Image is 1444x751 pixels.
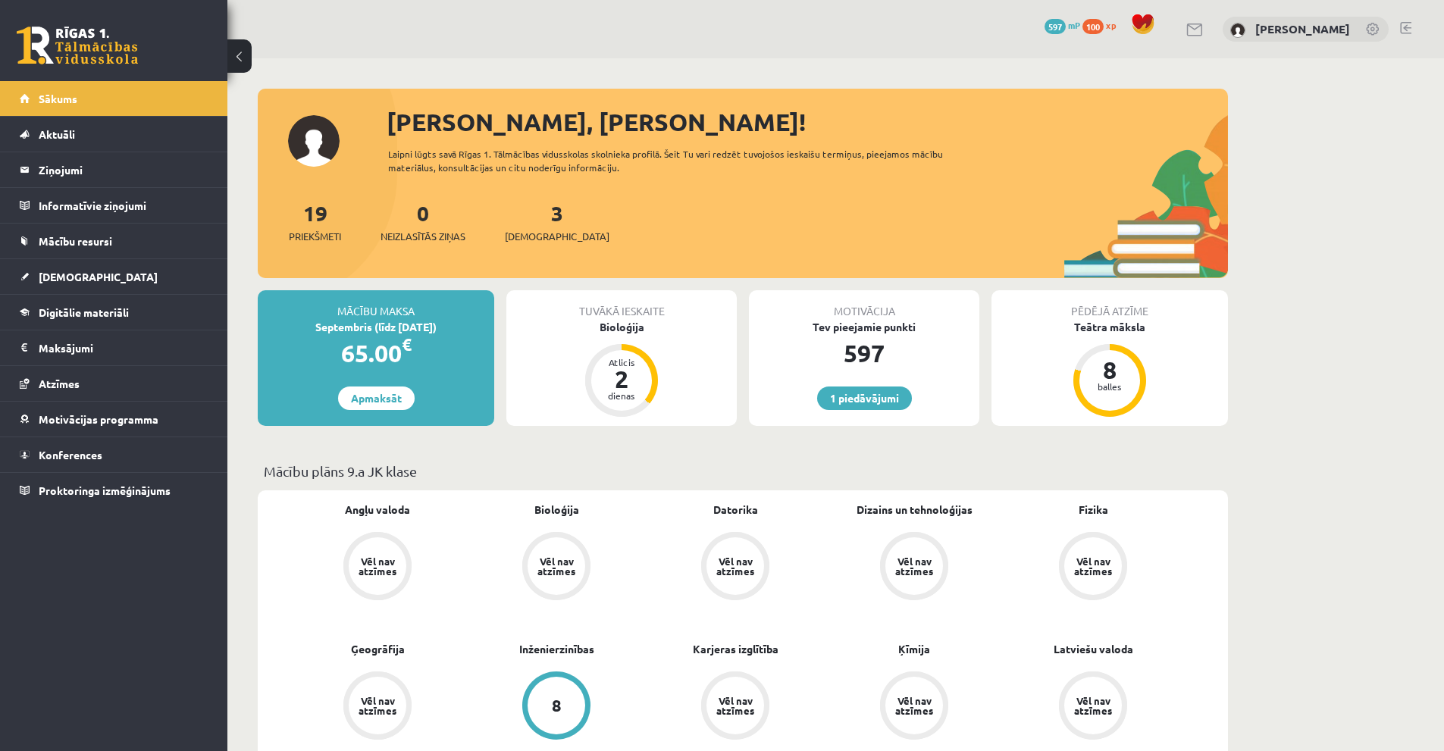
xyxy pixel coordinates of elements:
[825,532,1004,603] a: Vēl nav atzīmes
[506,290,737,319] div: Tuvākā ieskaite
[264,461,1222,481] p: Mācību plāns 9.a JK klase
[387,104,1228,140] div: [PERSON_NAME], [PERSON_NAME]!
[356,556,399,576] div: Vēl nav atzīmes
[506,319,737,335] div: Bioloģija
[1045,19,1066,34] span: 597
[289,199,341,244] a: 19Priekšmeti
[505,199,609,244] a: 3[DEMOGRAPHIC_DATA]
[1072,696,1114,715] div: Vēl nav atzīmes
[1068,19,1080,31] span: mP
[817,386,912,410] a: 1 piedāvājumi
[356,696,399,715] div: Vēl nav atzīmes
[381,199,465,244] a: 0Neizlasītās ziņas
[39,483,171,497] span: Proktoringa izmēģinājums
[39,234,112,248] span: Mācību resursi
[1106,19,1116,31] span: xp
[893,696,935,715] div: Vēl nav atzīmes
[288,532,467,603] a: Vēl nav atzīmes
[749,335,979,371] div: 597
[825,671,1004,743] a: Vēl nav atzīmes
[898,641,930,657] a: Ķīmija
[599,367,644,391] div: 2
[519,641,594,657] a: Inženierzinības
[39,127,75,141] span: Aktuāli
[20,366,208,401] a: Atzīmes
[20,117,208,152] a: Aktuāli
[288,671,467,743] a: Vēl nav atzīmes
[1079,502,1108,518] a: Fizika
[646,671,825,743] a: Vēl nav atzīmes
[39,92,77,105] span: Sākums
[20,295,208,330] a: Digitālie materiāli
[39,448,102,462] span: Konferences
[20,259,208,294] a: [DEMOGRAPHIC_DATA]
[693,641,778,657] a: Karjeras izglītība
[39,412,158,426] span: Motivācijas programma
[749,319,979,335] div: Tev pieejamie punkti
[258,319,494,335] div: Septembris (līdz [DATE])
[39,305,129,319] span: Digitālie materiāli
[20,152,208,187] a: Ziņojumi
[20,81,208,116] a: Sākums
[20,188,208,223] a: Informatīvie ziņojumi
[467,532,646,603] a: Vēl nav atzīmes
[258,335,494,371] div: 65.00
[646,532,825,603] a: Vēl nav atzīmes
[506,319,737,419] a: Bioloģija Atlicis 2 dienas
[39,377,80,390] span: Atzīmes
[713,502,758,518] a: Datorika
[39,270,158,283] span: [DEMOGRAPHIC_DATA]
[991,319,1228,419] a: Teātra māksla 8 balles
[534,502,579,518] a: Bioloģija
[467,671,646,743] a: 8
[20,224,208,258] a: Mācību resursi
[714,696,756,715] div: Vēl nav atzīmes
[1045,19,1080,31] a: 597 mP
[1087,382,1132,391] div: balles
[749,290,979,319] div: Motivācija
[857,502,973,518] a: Dizains un tehnoloģijas
[338,386,415,410] a: Apmaksāt
[345,502,410,518] a: Angļu valoda
[1082,19,1104,34] span: 100
[1255,21,1350,36] a: [PERSON_NAME]
[20,330,208,365] a: Maksājumi
[388,147,970,174] div: Laipni lūgts savā Rīgas 1. Tālmācības vidusskolas skolnieka profilā. Šeit Tu vari redzēt tuvojošo...
[39,152,208,187] legend: Ziņojumi
[599,391,644,400] div: dienas
[351,641,405,657] a: Ģeogrāfija
[1004,671,1182,743] a: Vēl nav atzīmes
[20,437,208,472] a: Konferences
[258,290,494,319] div: Mācību maksa
[1004,532,1182,603] a: Vēl nav atzīmes
[1082,19,1123,31] a: 100 xp
[20,473,208,508] a: Proktoringa izmēģinājums
[289,229,341,244] span: Priekšmeti
[402,333,412,355] span: €
[1087,358,1132,382] div: 8
[505,229,609,244] span: [DEMOGRAPHIC_DATA]
[1230,23,1245,38] img: Marks Eilers Bušs
[17,27,138,64] a: Rīgas 1. Tālmācības vidusskola
[1072,556,1114,576] div: Vēl nav atzīmes
[20,402,208,437] a: Motivācijas programma
[535,556,578,576] div: Vēl nav atzīmes
[714,556,756,576] div: Vēl nav atzīmes
[991,319,1228,335] div: Teātra māksla
[39,188,208,223] legend: Informatīvie ziņojumi
[599,358,644,367] div: Atlicis
[893,556,935,576] div: Vēl nav atzīmes
[1054,641,1133,657] a: Latviešu valoda
[381,229,465,244] span: Neizlasītās ziņas
[991,290,1228,319] div: Pēdējā atzīme
[39,330,208,365] legend: Maksājumi
[552,697,562,714] div: 8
